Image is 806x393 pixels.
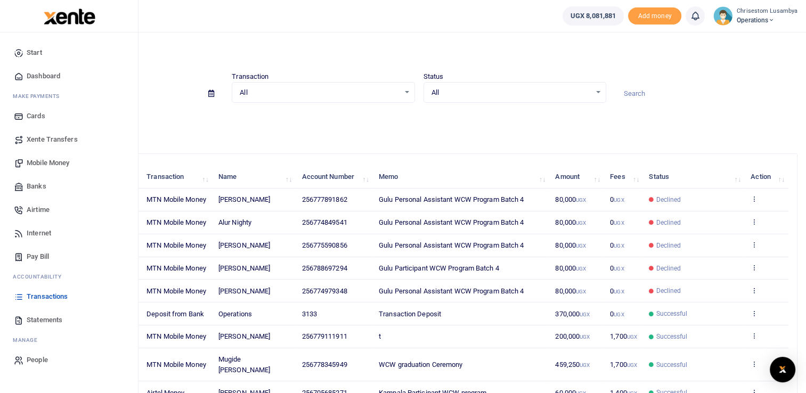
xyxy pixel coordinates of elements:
a: Xente Transfers [9,128,129,151]
span: Alur Nighty [218,218,251,226]
a: Statements [9,308,129,332]
a: Airtime [9,198,129,222]
span: 200,000 [555,332,590,340]
span: 256778345949 [302,361,347,369]
span: [PERSON_NAME] [218,287,270,295]
span: 256777891862 [302,195,347,203]
small: UGX [614,266,624,272]
small: UGX [614,289,624,294]
span: Operations [218,310,252,318]
span: Xente Transfers [27,134,78,145]
span: Mugide [PERSON_NAME] [218,355,270,374]
span: Gulu Personal Assistant WCW Program Batch 4 [379,241,524,249]
a: profile-user Chrisestom Lusambya Operations [713,6,797,26]
span: 0 [610,195,624,203]
a: Banks [9,175,129,198]
span: Declined [656,264,681,273]
span: [PERSON_NAME] [218,332,270,340]
span: 256775590856 [302,241,347,249]
li: Wallet ballance [558,6,628,26]
span: 0 [610,310,624,318]
small: UGX [576,197,586,203]
img: profile-user [713,6,732,26]
span: 80,000 [555,264,586,272]
span: 1,700 [610,361,637,369]
span: WCW graduation Ceremony [379,361,462,369]
span: countability [21,273,61,281]
label: Status [424,71,444,82]
span: t [379,332,381,340]
th: Name: activate to sort column ascending [213,166,296,189]
span: [PERSON_NAME] [218,264,270,272]
small: UGX [627,362,637,368]
small: UGX [580,362,590,368]
span: MTN Mobile Money [146,241,206,249]
small: UGX [580,312,590,317]
small: UGX [576,289,586,294]
th: Account Number: activate to sort column ascending [296,166,373,189]
a: Dashboard [9,64,129,88]
small: UGX [627,334,637,340]
span: 256774849541 [302,218,347,226]
th: Action: activate to sort column ascending [745,166,788,189]
small: UGX [576,266,586,272]
span: anage [18,336,38,344]
span: Internet [27,228,51,239]
small: UGX [580,334,590,340]
span: Gulu Personal Assistant WCW Program Batch 4 [379,287,524,295]
a: Add money [628,11,681,19]
p: Download [40,116,797,127]
small: UGX [614,243,624,249]
span: Airtime [27,204,50,215]
span: Gulu Personal Assistant WCW Program Batch 4 [379,218,524,226]
a: Transactions [9,285,129,308]
span: Declined [656,241,681,250]
span: [PERSON_NAME] [218,195,270,203]
span: 0 [610,218,624,226]
small: UGX [576,220,586,226]
small: Chrisestom Lusambya [737,7,797,16]
span: Statements [27,315,62,325]
span: MTN Mobile Money [146,264,206,272]
span: Dashboard [27,71,60,81]
span: 80,000 [555,195,586,203]
small: UGX [614,197,624,203]
span: Start [27,47,42,58]
span: Gulu Participant WCW Program Batch 4 [379,264,499,272]
th: Transaction: activate to sort column ascending [141,166,213,189]
span: 256774979348 [302,287,347,295]
li: M [9,332,129,348]
a: Cards [9,104,129,128]
span: Add money [628,7,681,25]
span: Successful [656,360,687,370]
span: 1,700 [610,332,637,340]
span: Successful [656,309,687,318]
span: [PERSON_NAME] [218,241,270,249]
span: Declined [656,218,681,227]
a: Pay Bill [9,245,129,268]
th: Fees: activate to sort column ascending [604,166,643,189]
th: Status: activate to sort column ascending [643,166,745,189]
span: UGX 8,081,881 [571,11,616,21]
img: logo-large [44,9,95,24]
small: UGX [614,312,624,317]
th: Memo: activate to sort column ascending [373,166,549,189]
h4: Transactions [40,46,797,58]
label: Transaction [232,71,268,82]
span: Operations [737,15,797,25]
span: 3133 [302,310,316,318]
span: Successful [656,332,687,341]
span: 0 [610,241,624,249]
small: UGX [576,243,586,249]
span: 80,000 [555,218,586,226]
span: Pay Bill [27,251,49,262]
span: 0 [610,287,624,295]
span: MTN Mobile Money [146,195,206,203]
span: Gulu Personal Assistant WCW Program Batch 4 [379,195,524,203]
span: ake Payments [18,92,60,100]
a: Internet [9,222,129,245]
a: People [9,348,129,372]
small: UGX [614,220,624,226]
span: Cards [27,111,45,121]
li: Toup your wallet [628,7,681,25]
